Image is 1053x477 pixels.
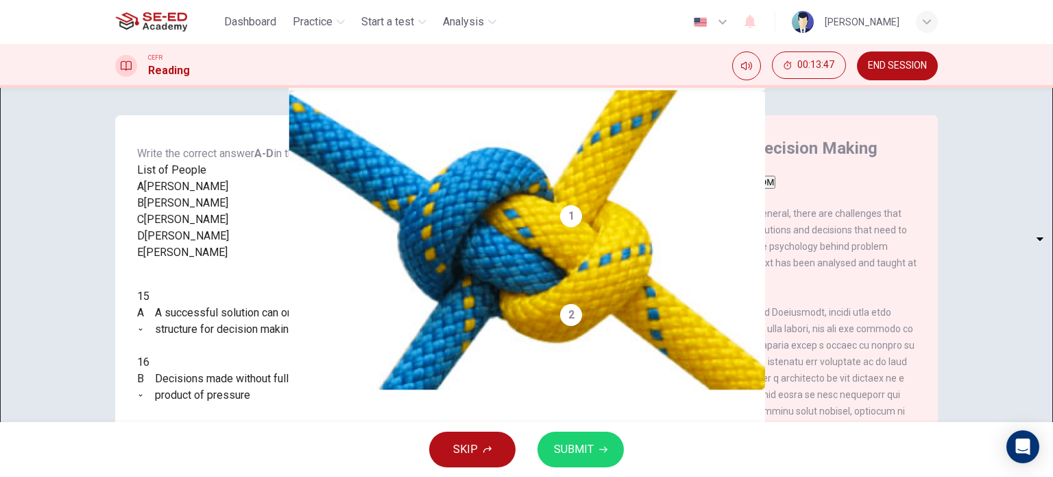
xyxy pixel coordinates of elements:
[443,14,484,30] span: Analysis
[437,10,502,34] button: Analysis
[224,14,276,30] span: Dashboard
[293,14,332,30] span: Practice
[560,304,582,326] div: 2
[825,14,899,30] div: [PERSON_NAME]
[429,432,516,467] button: SKIP
[219,10,282,34] button: Dashboard
[453,440,478,459] span: SKIP
[692,17,709,27] img: en
[857,51,938,80] button: END SESSION
[560,205,582,227] div: 1
[115,8,219,36] a: SE-ED Academy logo
[797,60,834,71] span: 00:13:47
[772,51,846,80] div: Hide
[115,8,187,36] img: SE-ED Academy logo
[772,51,846,79] button: 00:13:47
[287,10,350,34] button: Practice
[732,51,761,80] div: Mute
[537,432,624,467] button: SUBMIT
[148,62,190,79] h1: Reading
[792,11,814,33] img: Profile picture
[1006,430,1039,463] div: Open Intercom Messenger
[554,440,594,459] span: SUBMIT
[361,14,414,30] span: Start a test
[356,10,432,34] button: Start a test
[868,60,927,71] span: END SESSION
[148,53,162,62] span: CEFR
